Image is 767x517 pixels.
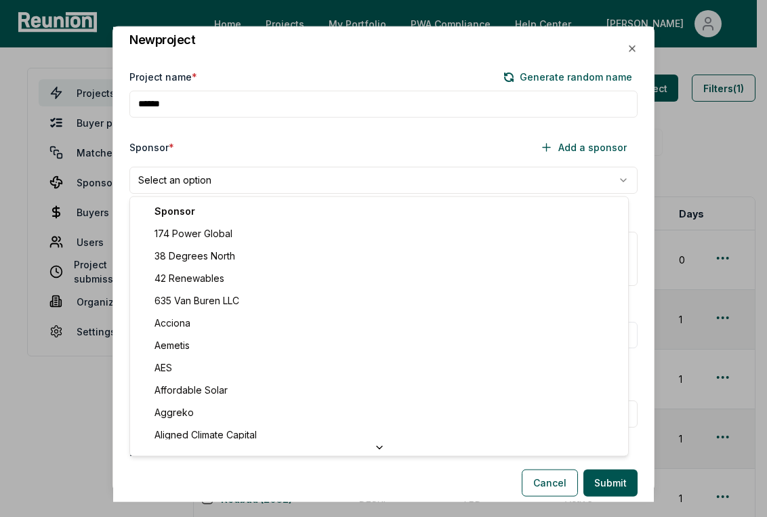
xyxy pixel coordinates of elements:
span: Acciona [154,316,190,330]
span: 174 Power Global [154,226,232,241]
span: 38 Degrees North [154,249,235,263]
span: Aggreko [154,405,194,419]
span: Affordable Solar [154,383,228,397]
div: Sponsor [133,200,625,222]
span: 42 Renewables [154,271,224,285]
span: AES [154,360,172,375]
span: Aligned Climate Capital [154,428,257,442]
span: Aemetis [154,338,190,352]
span: 635 Van Buren LLC [154,293,239,308]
